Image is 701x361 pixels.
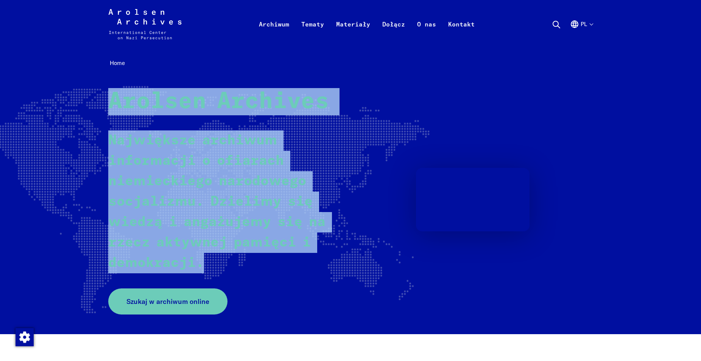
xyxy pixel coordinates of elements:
[376,18,411,48] a: Dołącz
[108,130,337,273] p: Największe archiwum informacji o ofiarach niemieckiego narodowego socjalizmu. Dzielimy się wiedzą...
[411,18,442,48] a: O nas
[253,18,295,48] a: Archiwum
[295,18,330,48] a: Tematy
[442,18,481,48] a: Kontakt
[108,57,593,69] nav: Breadcrumb
[15,328,33,346] div: Zmienić zgodę
[16,328,34,346] img: Zmienić zgodę
[108,288,227,315] a: Szukaj w archiwum online
[108,90,329,113] strong: Arolsen Archives
[110,59,125,67] span: Home
[330,18,376,48] a: Materiały
[126,296,209,307] span: Szukaj w archiwum online
[570,20,593,47] button: Polski, wybór języka
[253,9,481,39] nav: Podstawowy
